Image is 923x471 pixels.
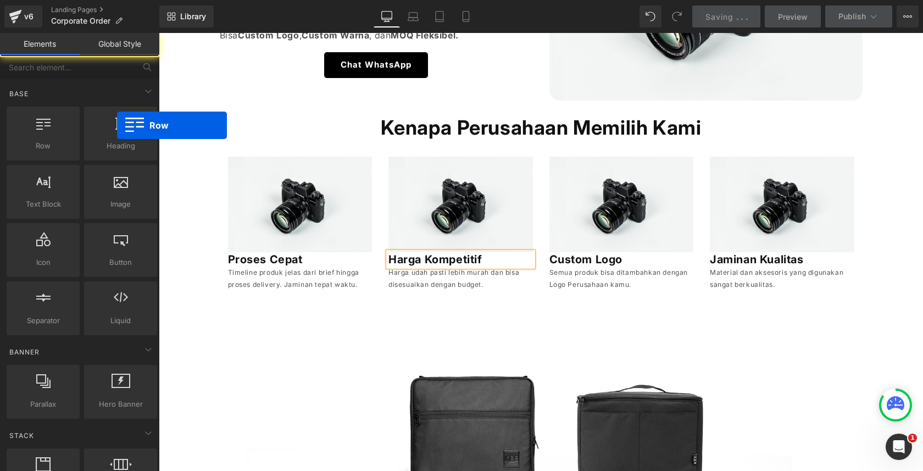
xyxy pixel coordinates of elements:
button: Redo [666,5,688,27]
span: Hero Banner [87,398,154,410]
a: v6 [4,5,42,27]
a: Desktop [374,5,400,27]
span: . [736,12,738,21]
span: Separator [10,315,76,326]
span: Text Block [10,198,76,210]
iframe: Intercom live chat [886,434,912,460]
a: New Library [159,5,214,27]
div: v6 [22,9,36,24]
span: Library [180,12,206,21]
a: Landing Pages [51,5,159,14]
p: Harga udah pasti lebih murah dan bisa disesuaikan dengan budget. [230,234,374,257]
span: Publish [838,12,866,21]
button: Publish [825,5,892,27]
h1: Custom Logo [391,219,535,234]
p: Semua produk bisa ditambahkan dengan Logo Perusahaan kamu. [391,234,535,257]
span: Preview [778,11,808,23]
p: Timeline produk jelas dari brief hingga proses delivery. Jaminan tepat waktu. [69,234,214,257]
span: Stack [8,430,35,441]
span: Image [87,198,154,210]
span: Base [8,88,30,99]
span: Banner [8,347,41,357]
span: 1 [908,434,917,442]
a: Tablet [426,5,453,27]
h1: Proses Cepat [69,219,214,234]
button: Undo [640,5,661,27]
h1: Harga Kompetitif [230,219,374,234]
a: Global Style [80,33,159,55]
span: Saving [705,12,733,21]
span: Corporate Order [51,16,110,25]
span: Button [87,257,154,268]
span: Heading [87,140,154,152]
span: Icon [10,257,76,268]
a: Laptop [400,5,426,27]
span: Liquid [87,315,154,326]
span: Row [10,140,76,152]
button: More [897,5,919,27]
h1: Kenapa Perusahaan Memilih Kami [61,82,704,108]
p: Material dan aksesoris yang digunakan sangat berkualitas. [551,234,696,257]
a: Preview [765,5,821,27]
h1: Jaminan Kualitas [551,219,696,234]
a: Chat WhatsApp [165,19,269,45]
a: Mobile [453,5,479,27]
span: Parallax [10,398,76,410]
